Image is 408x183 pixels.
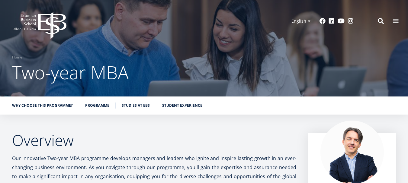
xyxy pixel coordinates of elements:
[122,103,150,109] a: Studies at EBS
[320,18,326,24] a: Facebook
[12,60,129,85] span: Two-year MBA
[162,103,202,109] a: Student experience
[348,18,354,24] a: Instagram
[85,103,109,109] a: Programme
[329,18,335,24] a: Linkedin
[12,54,22,60] a: Home
[338,18,345,24] a: Youtube
[12,133,296,148] h2: Overview
[12,103,73,109] a: Why choose this programme?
